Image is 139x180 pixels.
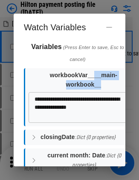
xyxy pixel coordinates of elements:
h6: Variables [24,41,131,65]
h2: Watch Variables [14,14,125,41]
h6: workbookVar____main-workbook__ [39,71,128,90]
h6: closingDate [41,133,116,142]
span: : Dict {0 properties} [75,134,116,140]
h6: current month: Date [41,151,128,170]
span: : Dict {0 properties} [72,152,121,168]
